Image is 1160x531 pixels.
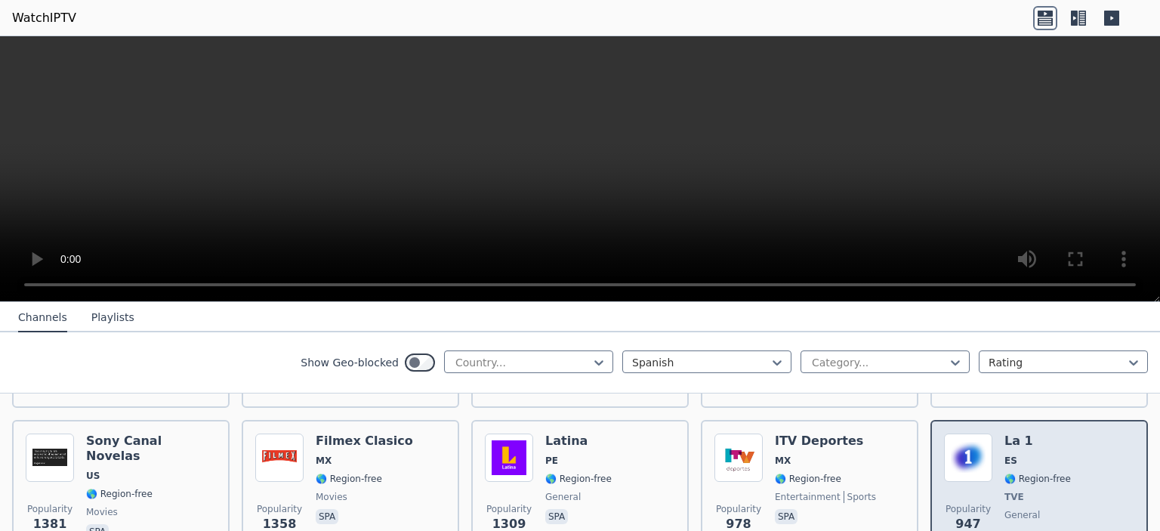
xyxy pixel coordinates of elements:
[91,304,134,332] button: Playlists
[27,503,72,515] span: Popularity
[545,473,612,485] span: 🌎 Region-free
[316,491,347,503] span: movies
[1004,473,1071,485] span: 🌎 Region-free
[775,509,797,524] p: spa
[775,434,876,449] h6: ITV Deportes
[545,434,612,449] h6: Latina
[1004,509,1040,521] span: general
[316,455,332,467] span: MX
[1004,434,1071,449] h6: La 1
[775,473,841,485] span: 🌎 Region-free
[12,9,76,27] a: WatchIPTV
[775,455,791,467] span: MX
[1004,455,1017,467] span: ES
[946,503,991,515] span: Popularity
[545,455,558,467] span: PE
[775,491,841,503] span: entertainment
[316,509,338,524] p: spa
[486,503,532,515] span: Popularity
[545,509,568,524] p: spa
[844,491,876,503] span: sports
[86,488,153,500] span: 🌎 Region-free
[86,506,118,518] span: movies
[1004,491,1024,503] span: TVE
[257,503,302,515] span: Popularity
[716,503,761,515] span: Popularity
[944,434,992,482] img: La 1
[714,434,763,482] img: ITV Deportes
[86,470,100,482] span: US
[86,434,216,464] h6: Sony Canal Novelas
[316,434,413,449] h6: Filmex Clasico
[485,434,533,482] img: Latina
[255,434,304,482] img: Filmex Clasico
[301,355,399,370] label: Show Geo-blocked
[18,304,67,332] button: Channels
[316,473,382,485] span: 🌎 Region-free
[545,491,581,503] span: general
[26,434,74,482] img: Sony Canal Novelas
